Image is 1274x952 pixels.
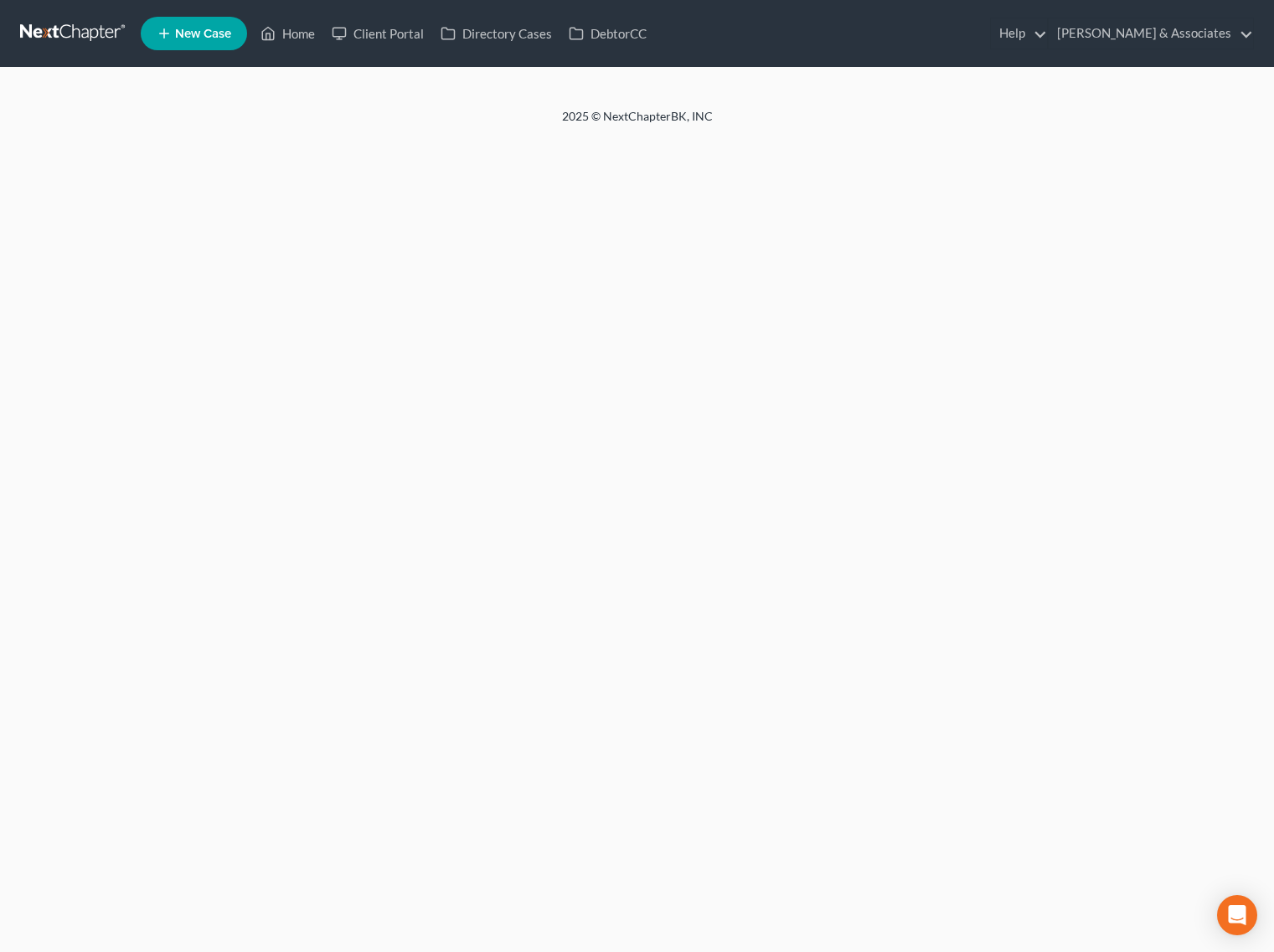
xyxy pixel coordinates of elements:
[323,18,432,49] a: Client Portal
[1049,18,1253,49] a: [PERSON_NAME] & Associates
[160,108,1115,138] div: 2025 © NextChapterBK, INC
[1217,895,1257,935] div: Open Intercom Messenger
[432,18,560,49] a: Directory Cases
[560,18,655,49] a: DebtorCC
[991,18,1047,49] a: Help
[141,17,247,50] new-legal-case-button: New Case
[252,18,323,49] a: Home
